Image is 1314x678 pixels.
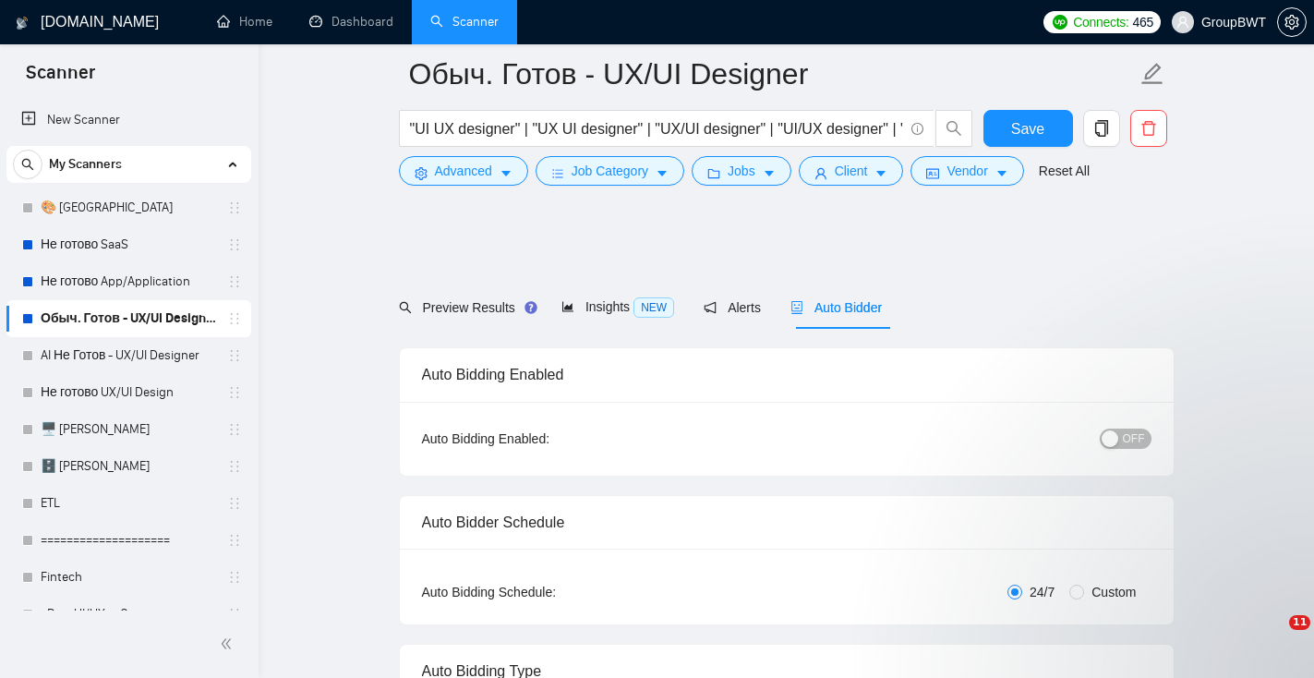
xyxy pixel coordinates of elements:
[422,429,665,449] div: Auto Bidding Enabled:
[41,374,216,411] a: Не готово UX/UI Design
[41,411,216,448] a: 🖥️ [PERSON_NAME]
[1140,62,1164,86] span: edit
[1039,161,1090,181] a: Reset All
[217,14,272,30] a: homeHome
[835,161,868,181] span: Client
[523,299,539,316] div: Tooltip anchor
[926,166,939,180] span: idcard
[1130,110,1167,147] button: delete
[763,166,776,180] span: caret-down
[1176,16,1189,29] span: user
[435,161,492,181] span: Advanced
[41,448,216,485] a: 🗄️ [PERSON_NAME]
[409,51,1137,97] input: Scanner name...
[936,120,971,137] span: search
[422,348,1151,401] div: Auto Bidding Enabled
[399,156,528,186] button: settingAdvancedcaret-down
[935,110,972,147] button: search
[41,337,216,374] a: AI Не Готов - UX/UI Designer
[227,570,242,585] span: holder
[227,496,242,511] span: holder
[227,274,242,289] span: holder
[692,156,791,186] button: folderJobscaret-down
[1053,15,1067,30] img: upwork-logo.png
[1073,12,1128,32] span: Connects:
[227,533,242,548] span: holder
[41,522,216,559] a: ====================
[1251,615,1296,660] iframe: Intercom live chat
[1278,15,1306,30] span: setting
[1277,7,1307,37] button: setting
[41,559,216,596] a: Fintech
[13,150,42,179] button: search
[561,299,674,314] span: Insights
[561,300,574,313] span: area-chart
[41,263,216,300] a: Не готово App/Application
[422,582,665,602] div: Auto Bidding Schedule:
[309,14,393,30] a: dashboardDashboard
[1084,120,1119,137] span: copy
[14,158,42,171] span: search
[41,596,216,633] a: +Des_UI/UX_ eCommerce
[227,200,242,215] span: holder
[656,166,669,180] span: caret-down
[41,226,216,263] a: Не готово SaaS
[799,156,904,186] button: userClientcaret-down
[1123,429,1145,449] span: OFF
[227,311,242,326] span: holder
[728,161,755,181] span: Jobs
[790,300,882,315] span: Auto Bidder
[227,607,242,622] span: holder
[633,297,674,318] span: NEW
[707,166,720,180] span: folder
[1011,117,1044,140] span: Save
[227,348,242,363] span: holder
[220,635,238,653] span: double-left
[430,14,499,30] a: searchScanner
[227,237,242,252] span: holder
[227,422,242,437] span: holder
[16,8,29,38] img: logo
[704,300,761,315] span: Alerts
[874,166,887,180] span: caret-down
[1133,12,1153,32] span: 465
[946,161,987,181] span: Vendor
[814,166,827,180] span: user
[410,117,903,140] input: Search Freelance Jobs...
[983,110,1073,147] button: Save
[49,146,122,183] span: My Scanners
[227,385,242,400] span: holder
[1083,110,1120,147] button: copy
[551,166,564,180] span: bars
[572,161,648,181] span: Job Category
[21,102,236,139] a: New Scanner
[536,156,684,186] button: barsJob Categorycaret-down
[422,496,1151,549] div: Auto Bidder Schedule
[399,301,412,314] span: search
[1131,120,1166,137] span: delete
[500,166,512,180] span: caret-down
[1289,615,1310,630] span: 11
[704,301,717,314] span: notification
[41,189,216,226] a: 🎨 [GEOGRAPHIC_DATA]
[399,300,532,315] span: Preview Results
[227,459,242,474] span: holder
[995,166,1008,180] span: caret-down
[41,300,216,337] a: Обыч. Готов - UX/UI Designer
[910,156,1023,186] button: idcardVendorcaret-down
[1277,15,1307,30] a: setting
[6,102,251,139] li: New Scanner
[41,485,216,522] a: ETL
[11,59,110,98] span: Scanner
[415,166,428,180] span: setting
[911,123,923,135] span: info-circle
[790,301,803,314] span: robot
